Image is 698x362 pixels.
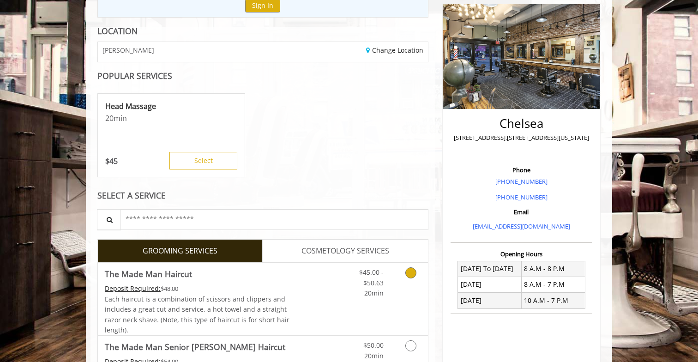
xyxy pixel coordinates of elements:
span: GROOMING SERVICES [143,245,217,257]
span: $50.00 [363,341,384,350]
div: SELECT A SERVICE [97,191,428,200]
span: [PERSON_NAME] [102,47,154,54]
a: [PHONE_NUMBER] [495,193,548,201]
h3: Email [453,209,590,215]
a: Change Location [366,46,423,54]
h2: Chelsea [453,117,590,130]
b: LOCATION [97,25,138,36]
button: Service Search [97,209,121,230]
p: 45 [105,156,118,166]
div: $48.00 [105,284,290,294]
td: [DATE] To [DATE] [458,261,522,277]
h3: Phone [453,167,590,173]
td: 8 A.M - 7 P.M [521,277,585,292]
span: 20min [364,289,384,297]
span: This service needs some Advance to be paid before we block your appointment [105,284,161,293]
span: 20min [364,351,384,360]
a: [EMAIL_ADDRESS][DOMAIN_NAME] [473,222,570,230]
td: 8 A.M - 8 P.M [521,261,585,277]
span: Each haircut is a combination of scissors and clippers and includes a great cut and service, a ho... [105,295,289,334]
b: The Made Man Senior [PERSON_NAME] Haircut [105,340,285,353]
p: Head Massage [105,101,237,111]
p: 20 [105,113,237,123]
button: Select [169,152,237,169]
h3: Opening Hours [451,251,592,257]
td: 10 A.M - 7 P.M [521,293,585,308]
span: min [114,113,127,123]
span: $ [105,156,109,166]
td: [DATE] [458,293,522,308]
span: COSMETOLOGY SERVICES [301,245,389,257]
b: The Made Man Haircut [105,267,192,280]
p: [STREET_ADDRESS],[STREET_ADDRESS][US_STATE] [453,133,590,143]
td: [DATE] [458,277,522,292]
a: [PHONE_NUMBER] [495,177,548,186]
span: $45.00 - $50.63 [359,268,384,287]
b: POPULAR SERVICES [97,70,172,81]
